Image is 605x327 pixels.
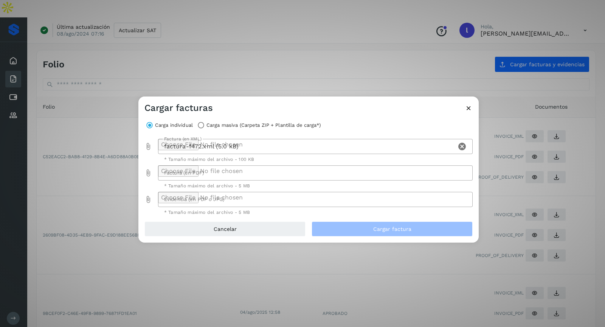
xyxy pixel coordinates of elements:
[144,221,306,237] button: Cancelar
[164,210,467,215] div: * Tamaño máximo del archivo - 5 MB
[373,226,411,232] span: Cargar factura
[158,139,456,154] div: factura-f472.xml (5.0 kB)
[458,142,467,151] i: Clear Factura (en XML)
[206,120,321,131] label: Carga masiva (Carpeta ZIP + Plantilla de carga*)
[155,120,193,131] label: Carga individual
[312,221,473,237] button: Cargar factura
[214,226,237,232] span: Cancelar
[164,157,467,162] div: * Tamaño máximo del archivo - 100 KB
[144,196,152,203] i: Evidencia (en PDF o JPG) prepended action
[144,103,213,114] h3: Cargar facturas
[164,184,467,188] div: * Tamaño máximo del archivo - 5 MB
[144,169,152,177] i: Factura (en PDF) prepended action
[144,143,152,150] i: Factura (en XML) prepended action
